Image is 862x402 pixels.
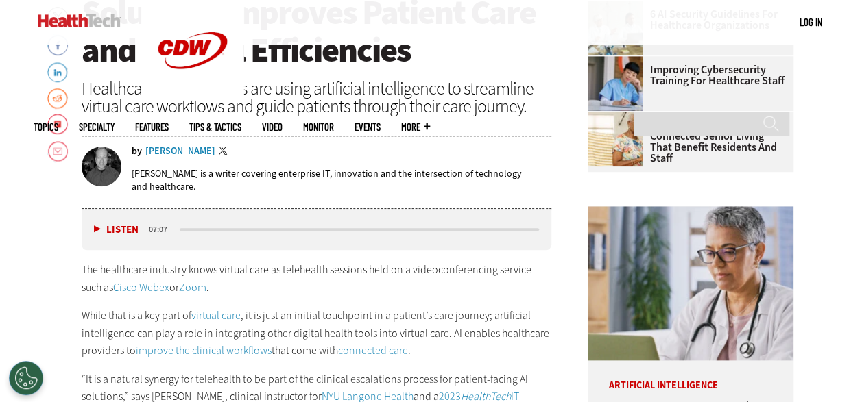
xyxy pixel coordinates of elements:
p: While that is a key part of , it is just an initial touchpoint in a patient’s care journey; artif... [82,307,552,360]
a: connected care [338,343,408,357]
p: [PERSON_NAME] is a writer covering enterprise IT, innovation and the intersection of technology a... [132,167,552,193]
span: by [132,147,142,156]
a: Log in [800,16,822,28]
a: MonITor [303,122,334,132]
a: Events [355,122,381,132]
a: Video [262,122,283,132]
button: Open Preferences [9,361,43,395]
div: User menu [800,15,822,29]
div: duration [147,223,178,236]
a: Twitter [219,147,231,158]
span: More [401,122,430,132]
div: Cookies Settings [9,361,43,395]
a: Tips & Tactics [189,122,241,132]
a: CDW [141,90,244,105]
a: Zoom [179,280,206,294]
p: The healthcare industry knows virtual care as telehealth sessions held on a videoconferencing ser... [82,261,552,296]
a: Features [135,122,169,132]
a: improve the clinical workflows [136,343,272,357]
p: Artificial Intelligence [588,360,793,390]
a: [PERSON_NAME] [145,147,215,156]
span: Topics [34,122,58,132]
span: Specialty [79,122,115,132]
a: Cisco Webex [113,280,169,294]
img: Brian Horowitz [82,147,121,186]
img: Networking Solutions for Senior Living [588,112,643,166]
button: Listen [94,225,139,235]
div: media player [82,209,552,250]
a: Networking Solutions for Senior Living [588,112,649,123]
a: virtual care [191,308,241,323]
img: Home [38,14,121,27]
img: doctor on laptop [588,206,793,360]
